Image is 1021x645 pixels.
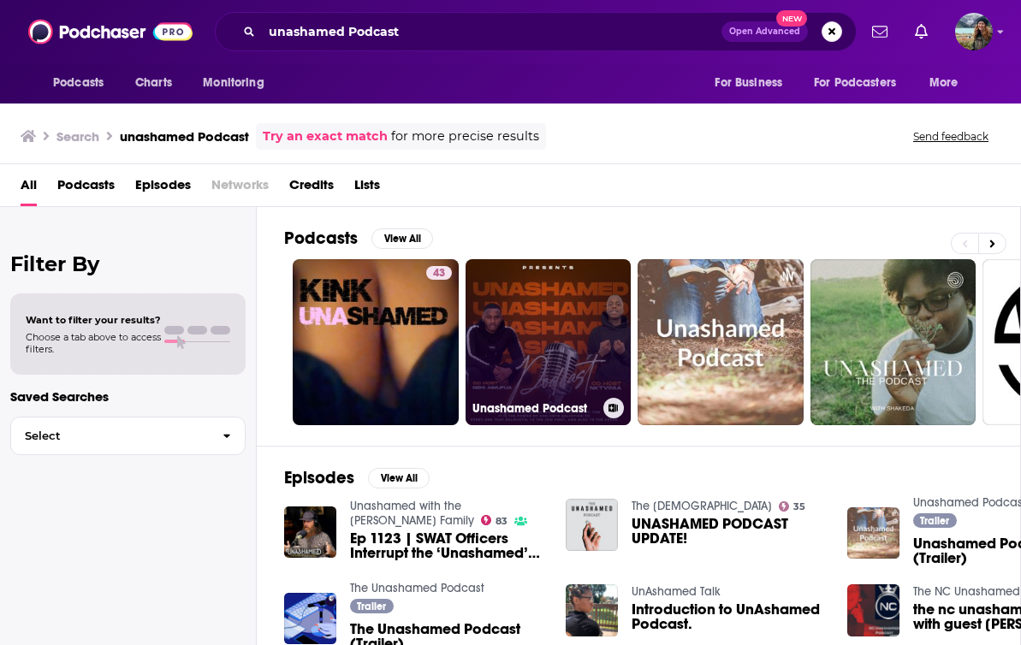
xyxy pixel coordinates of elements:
[776,10,807,27] span: New
[263,127,388,146] a: Try an exact match
[11,430,209,441] span: Select
[779,501,806,512] a: 35
[917,67,980,99] button: open menu
[21,171,37,206] a: All
[721,21,808,42] button: Open AdvancedNew
[955,13,993,50] button: Show profile menu
[350,581,484,595] a: The Unashamed Podcast
[566,584,618,636] img: Introduction to UnAshamed Podcast.
[793,503,805,511] span: 35
[57,171,115,206] a: Podcasts
[10,417,246,455] button: Select
[10,251,246,276] h2: Filter By
[354,171,380,206] a: Lists
[632,584,721,599] a: UnAshamed Talk
[368,468,430,488] button: View All
[632,517,827,546] a: UNASHAMED PODCAST UPDATE!
[191,67,286,99] button: open menu
[262,18,721,45] input: Search podcasts, credits, & more...
[284,593,336,645] img: The Unashamed Podcast (Trailer)
[211,171,269,206] span: Networks
[135,71,172,95] span: Charts
[955,13,993,50] img: User Profile
[10,388,246,405] p: Saved Searches
[703,67,804,99] button: open menu
[357,601,386,612] span: Trailer
[496,518,508,525] span: 83
[865,17,894,46] a: Show notifications dropdown
[908,129,994,144] button: Send feedback
[466,259,632,425] a: Unashamed Podcast
[371,228,433,249] button: View All
[284,467,354,488] h2: Episodes
[26,314,161,326] span: Want to filter your results?
[53,71,104,95] span: Podcasts
[847,584,899,636] img: the nc unashamed podcast with guest John P.
[632,499,772,513] a: The Biblecast
[120,128,249,145] h3: unashamed Podcast
[472,401,597,416] h3: Unashamed Podcast
[391,127,539,146] span: for more precise results
[715,71,782,95] span: For Business
[566,499,618,551] img: UNASHAMED PODCAST UPDATE!
[814,71,896,95] span: For Podcasters
[284,228,433,249] a: PodcastsView All
[481,515,508,525] a: 83
[289,171,334,206] a: Credits
[433,265,445,282] span: 43
[284,467,430,488] a: EpisodesView All
[350,531,545,560] a: Ep 1123 | SWAT Officers Interrupt the ‘Unashamed’ Podcast & the Mystery of the Divine Council
[929,71,959,95] span: More
[920,516,949,526] span: Trailer
[632,602,827,631] a: Introduction to UnAshamed Podcast.
[135,171,191,206] a: Episodes
[284,228,358,249] h2: Podcasts
[908,17,935,46] a: Show notifications dropdown
[350,499,474,528] a: Unashamed with the Robertson Family
[847,507,899,559] img: Unashamed Podcast (Trailer)
[426,266,452,280] a: 43
[955,13,993,50] span: Logged in as lorimahon
[729,27,800,36] span: Open Advanced
[28,15,193,48] img: Podchaser - Follow, Share and Rate Podcasts
[284,506,336,559] img: Ep 1123 | SWAT Officers Interrupt the ‘Unashamed’ Podcast & the Mystery of the Divine Council
[293,259,459,425] a: 43
[56,128,99,145] h3: Search
[26,331,161,355] span: Choose a tab above to access filters.
[203,71,264,95] span: Monitoring
[124,67,182,99] a: Charts
[803,67,921,99] button: open menu
[41,67,126,99] button: open menu
[215,12,857,51] div: Search podcasts, credits, & more...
